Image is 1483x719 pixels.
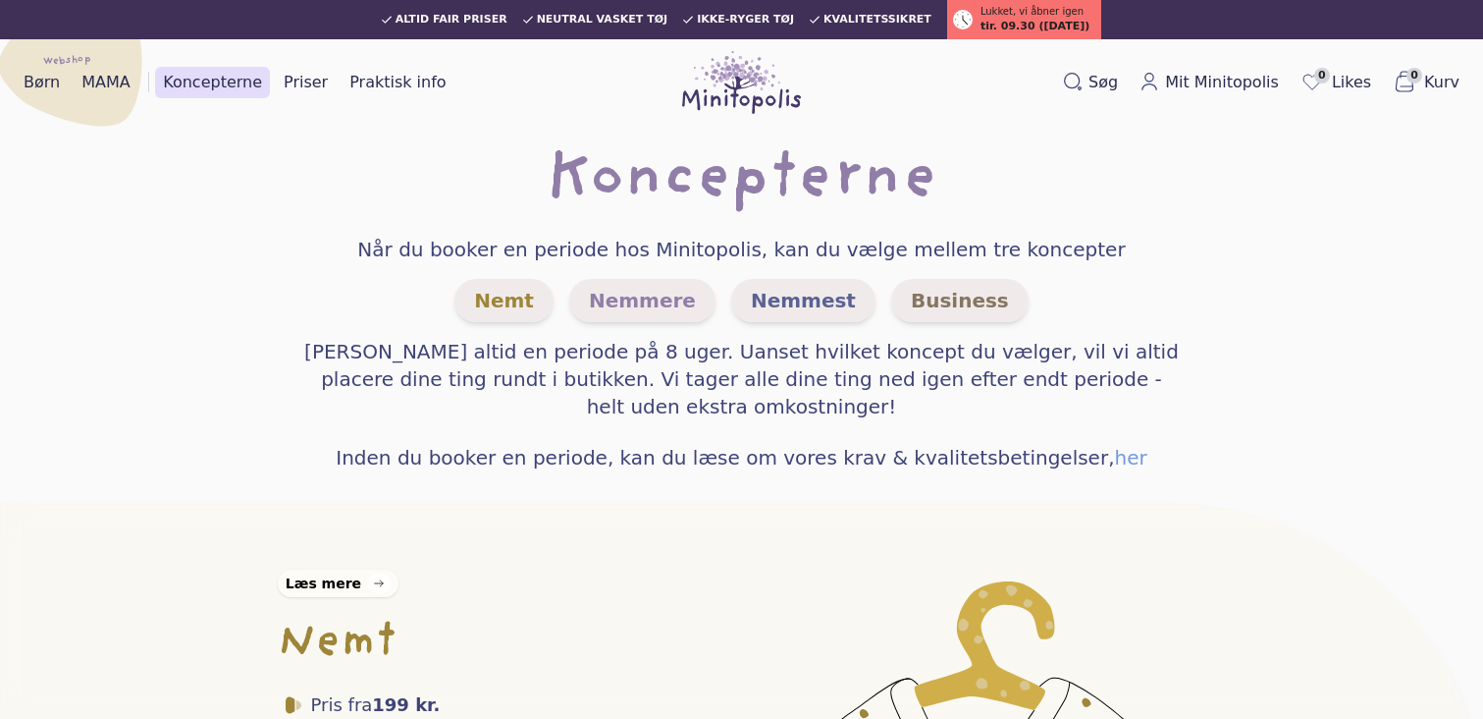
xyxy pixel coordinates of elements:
[980,19,1089,35] span: tir. 09.30 ([DATE])
[1332,71,1371,94] span: Likes
[372,694,440,715] span: 199 kr.
[286,574,361,593] div: Læs mere
[569,279,715,322] span: Nemmere
[396,14,507,26] span: Altid fair priser
[569,287,715,314] a: Nemmere
[336,444,1146,471] h4: Inden du booker en periode, kan du læse om vores krav & kvalitetsbetingelser,
[1293,66,1379,99] a: 0Likes
[16,67,68,98] a: Børn
[1165,71,1279,94] span: Mit Minitopolis
[155,67,270,98] a: Koncepterne
[74,67,138,98] a: MAMA
[1385,66,1467,99] button: 0Kurv
[342,67,453,98] a: Praktisk info
[546,149,937,212] h1: Koncepterne
[357,236,1125,263] h4: Når du booker en periode hos Minitopolis, kan du vælge mellem tre koncepter
[1132,67,1287,98] a: Mit Minitopolis
[980,4,1084,19] span: Lukket, vi åbner igen
[1055,67,1126,98] button: Søg
[1115,446,1147,470] a: her
[731,287,875,314] a: Nemmest
[537,14,668,26] span: Neutral vasket tøj
[682,51,802,114] img: Minitopolis logo
[302,338,1182,420] h4: [PERSON_NAME] altid en periode på 8 uger. Uanset hvilket koncept du vælger, vil vi altid placere ...
[1314,68,1330,83] span: 0
[731,279,875,322] span: Nemmest
[823,14,931,26] span: Kvalitetssikret
[1088,71,1118,94] span: Søg
[891,279,1029,322] span: Business
[454,287,554,314] a: Nemt
[891,287,1029,314] a: Business
[697,14,794,26] span: Ikke-ryger tøj
[1406,68,1422,83] span: 0
[278,570,398,597] a: Læs mere
[278,613,717,676] h2: Nemt
[454,279,554,322] span: Nemt
[276,67,336,98] a: Priser
[1424,71,1459,94] span: Kurv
